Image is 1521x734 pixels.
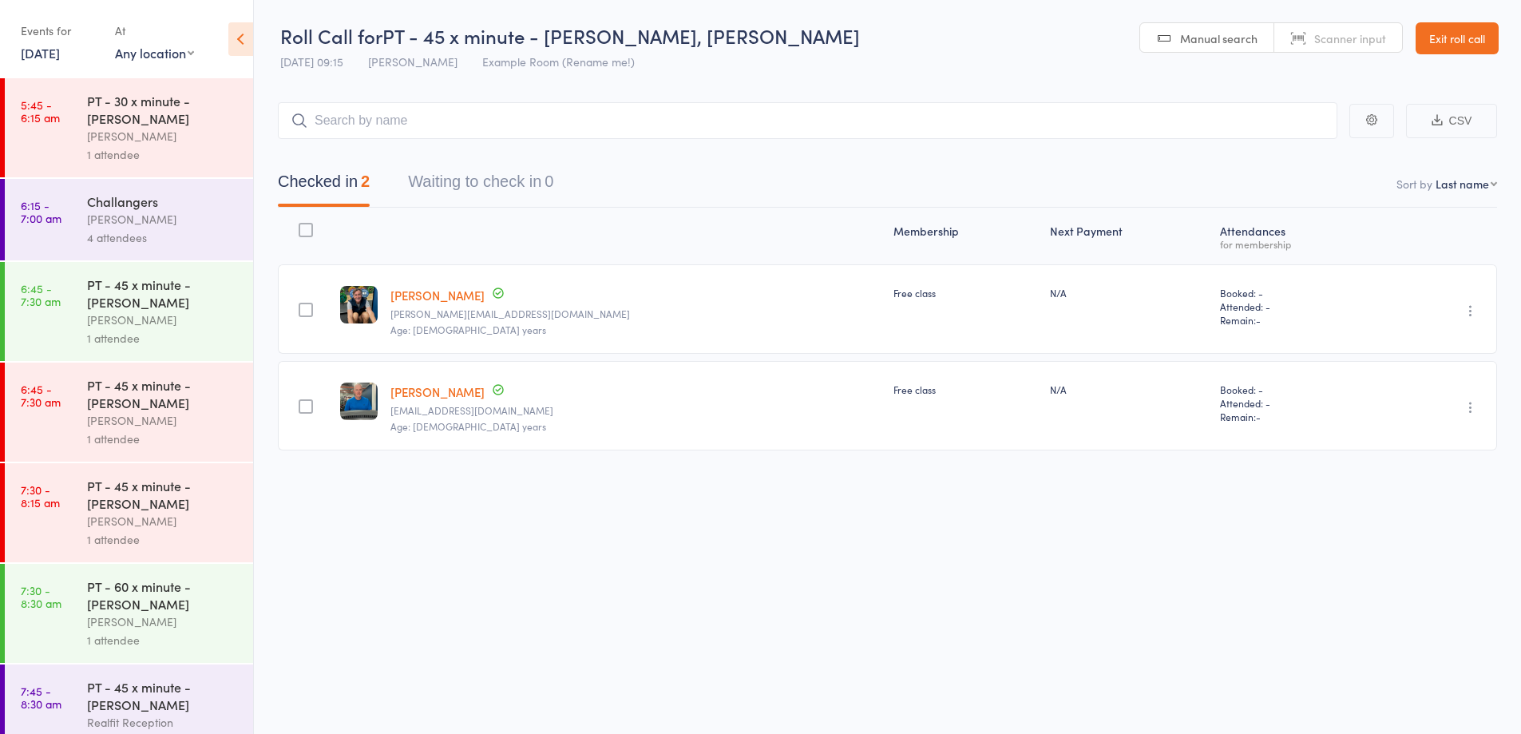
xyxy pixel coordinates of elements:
time: 7:30 - 8:30 am [21,584,61,609]
div: 1 attendee [87,145,240,164]
a: 5:45 -6:15 amPT - 30 x minute - [PERSON_NAME][PERSON_NAME]1 attendee [5,78,253,177]
span: Attended: - [1220,300,1374,313]
time: 5:45 - 6:15 am [21,98,60,124]
a: [PERSON_NAME] [390,287,485,304]
a: [DATE] [21,44,60,61]
div: PT - 45 x minute - [PERSON_NAME] [87,678,240,713]
div: for membership [1220,239,1374,249]
div: [PERSON_NAME] [87,512,240,530]
div: 1 attendee [87,430,240,448]
button: CSV [1406,104,1497,138]
div: [PERSON_NAME] [87,613,240,631]
span: Age: [DEMOGRAPHIC_DATA] years [390,323,546,336]
a: Exit roll call [1416,22,1499,54]
div: PT - 45 x minute - [PERSON_NAME] [87,376,240,411]
button: Checked in2 [278,165,370,207]
div: Last name [1436,176,1489,192]
div: 1 attendee [87,530,240,549]
div: PT - 60 x minute - [PERSON_NAME] [87,577,240,613]
span: - [1256,313,1261,327]
span: Age: [DEMOGRAPHIC_DATA] years [390,419,546,433]
div: N/A [1050,286,1207,300]
span: Free class [893,383,936,396]
div: [PERSON_NAME] [87,210,240,228]
div: Realfit Reception [87,713,240,732]
div: Next Payment [1044,215,1214,257]
div: PT - 45 x minute - [PERSON_NAME] [87,477,240,512]
span: [PERSON_NAME] [368,54,457,69]
img: image1701941284.png [340,383,378,420]
div: Events for [21,18,99,44]
div: Atten­dances [1214,215,1380,257]
span: Free class [893,286,936,300]
input: Search by name [278,102,1337,139]
span: Booked: - [1220,383,1374,396]
time: 7:45 - 8:30 am [21,684,61,710]
span: Attended: - [1220,396,1374,410]
div: 4 attendees [87,228,240,247]
time: 6:45 - 7:30 am [21,282,61,307]
a: 6:45 -7:30 amPT - 45 x minute - [PERSON_NAME][PERSON_NAME]1 attendee [5,363,253,462]
a: 7:30 -8:30 amPT - 60 x minute - [PERSON_NAME][PERSON_NAME]1 attendee [5,564,253,663]
a: 6:15 -7:00 amChallangers[PERSON_NAME]4 attendees [5,179,253,260]
time: 7:30 - 8:15 am [21,483,60,509]
a: [PERSON_NAME] [390,383,485,400]
span: - [1256,410,1261,423]
small: admin@ajwgardenandlawn.com.au [390,405,881,416]
span: Manual search [1180,30,1258,46]
time: 6:45 - 7:30 am [21,383,61,408]
label: Sort by [1396,176,1432,192]
div: 0 [545,173,553,190]
span: Example Room (Rename me!) [482,54,635,69]
div: Challangers [87,192,240,210]
a: 7:30 -8:15 amPT - 45 x minute - [PERSON_NAME][PERSON_NAME]1 attendee [5,463,253,562]
span: Booked: - [1220,286,1374,300]
div: [PERSON_NAME] [87,127,240,145]
a: 6:45 -7:30 amPT - 45 x minute - [PERSON_NAME][PERSON_NAME]1 attendee [5,262,253,361]
div: Membership [887,215,1043,257]
span: Roll Call for [280,22,382,49]
div: Any location [115,44,194,61]
span: Remain: [1220,410,1374,423]
time: 6:15 - 7:00 am [21,199,61,224]
span: [DATE] 09:15 [280,54,343,69]
span: PT - 45 x minute - [PERSON_NAME], [PERSON_NAME] [382,22,860,49]
div: PT - 30 x minute - [PERSON_NAME] [87,92,240,127]
span: Scanner input [1314,30,1386,46]
div: PT - 45 x minute - [PERSON_NAME] [87,276,240,311]
div: 2 [361,173,370,190]
div: [PERSON_NAME] [87,411,240,430]
div: At [115,18,194,44]
div: 1 attendee [87,631,240,649]
span: Remain: [1220,313,1374,327]
div: N/A [1050,383,1207,396]
div: [PERSON_NAME] [87,311,240,329]
img: image1701853380.png [340,286,378,323]
button: Waiting to check in0 [408,165,553,207]
small: jason@commercialvic.com.au [390,308,881,319]
div: 1 attendee [87,329,240,347]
